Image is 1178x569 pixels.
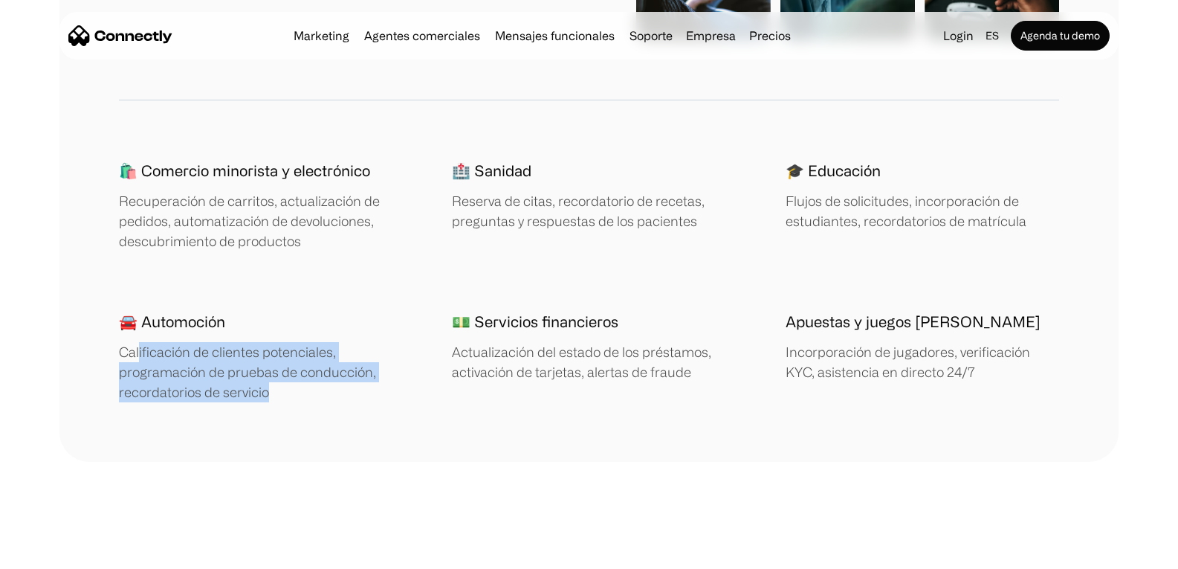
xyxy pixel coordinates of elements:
a: home [68,25,172,47]
div: Actualización del estado de los préstamos, activación de tarjetas, alertas de fraude [452,342,725,382]
div: es [986,25,999,46]
ul: Language list [30,543,89,564]
div: Incorporación de jugadores, verificación KYC, asistencia en directo 24/7 [786,342,1059,382]
a: Marketing [288,30,355,42]
h1: 🏥 Sanidad [452,160,531,182]
a: Precios [743,30,797,42]
a: Login [937,25,980,46]
aside: Language selected: Español [15,541,89,564]
a: Soporte [624,30,679,42]
a: Mensajes funcionales [489,30,621,42]
h1: 🎓 Educación [786,160,881,182]
div: Flujos de solicitudes, incorporación de estudiantes, recordatorios de matrícula [786,191,1059,231]
h1: 💵 Servicios financieros [452,311,618,333]
div: Calificación de clientes potenciales, programación de pruebas de conducción, recordatorios de ser... [119,342,392,402]
a: Agenda tu demo [1011,21,1110,51]
div: Empresa [686,25,736,46]
h1: 🛍️ Comercio minorista y electrónico [119,160,370,182]
a: Agentes comerciales [358,30,486,42]
div: Recuperación de carritos, actualización de pedidos, automatización de devoluciones, descubrimient... [119,191,392,251]
div: Reserva de citas, recordatorio de recetas, preguntas y respuestas de los pacientes [452,191,725,231]
h1: Apuestas y juegos [PERSON_NAME] [786,311,1041,333]
div: es [980,25,1008,46]
div: Empresa [682,25,740,46]
h1: 🚘 Automoción [119,311,225,333]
